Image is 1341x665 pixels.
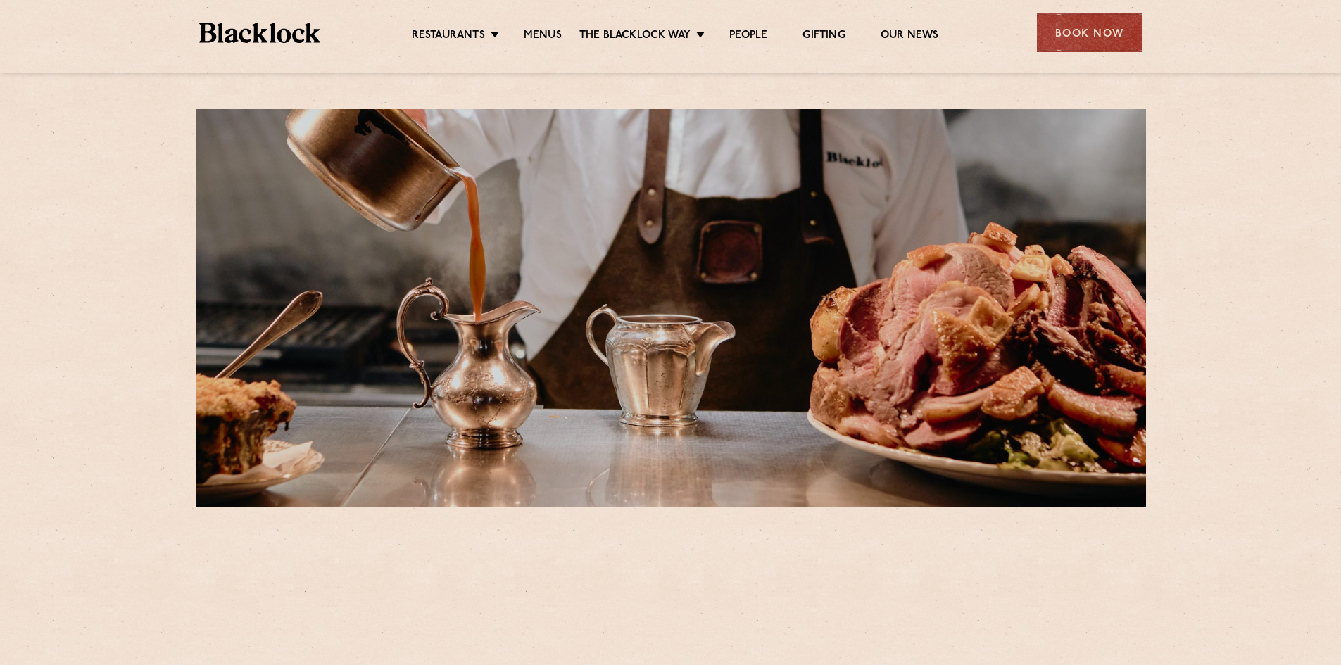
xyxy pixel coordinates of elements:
[881,29,939,44] a: Our News
[412,29,485,44] a: Restaurants
[579,29,691,44] a: The Blacklock Way
[524,29,562,44] a: Menus
[729,29,767,44] a: People
[199,23,321,43] img: BL_Textured_Logo-footer-cropped.svg
[1037,13,1142,52] div: Book Now
[802,29,845,44] a: Gifting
